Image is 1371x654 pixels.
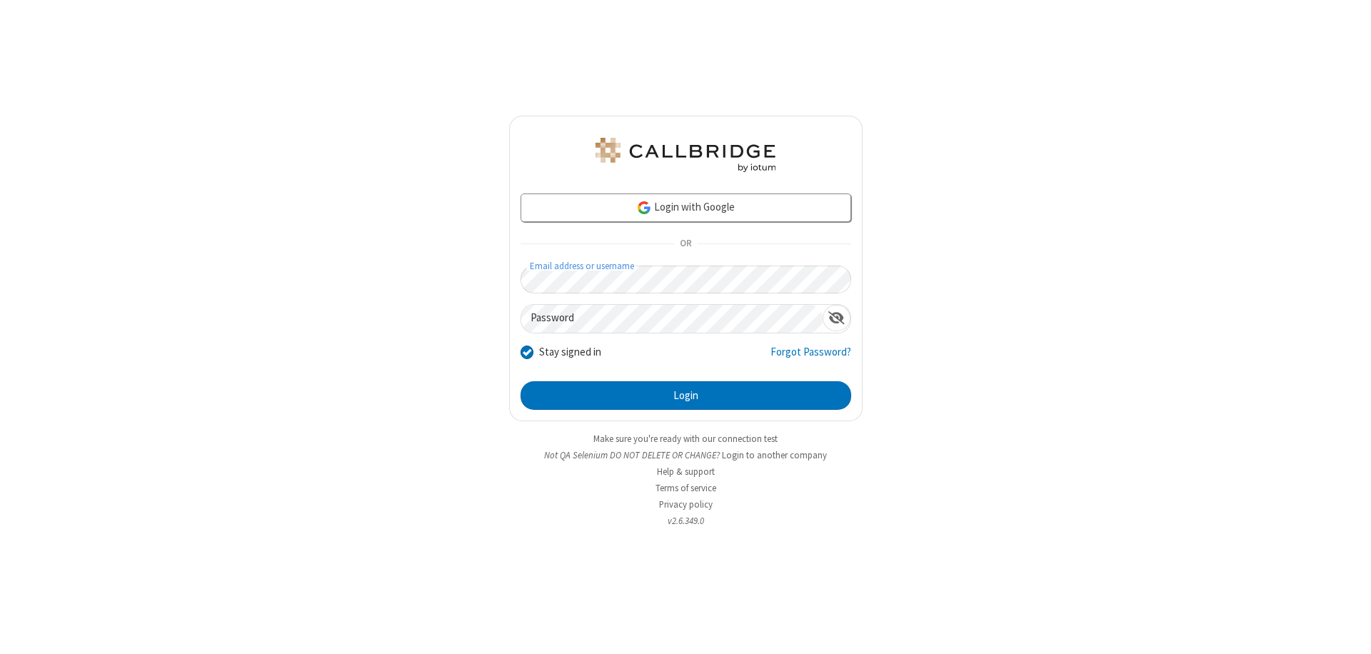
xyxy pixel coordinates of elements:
li: Not QA Selenium DO NOT DELETE OR CHANGE? [509,448,863,462]
a: Forgot Password? [770,344,851,371]
span: OR [674,234,697,254]
input: Email address or username [521,266,851,293]
li: v2.6.349.0 [509,514,863,528]
button: Login to another company [722,448,827,462]
div: Show password [823,305,850,331]
a: Help & support [657,466,715,478]
img: QA Selenium DO NOT DELETE OR CHANGE [593,138,778,172]
a: Make sure you're ready with our connection test [593,433,778,445]
button: Login [521,381,851,410]
label: Stay signed in [539,344,601,361]
img: google-icon.png [636,200,652,216]
input: Password [521,305,823,333]
a: Login with Google [521,193,851,222]
a: Terms of service [656,482,716,494]
a: Privacy policy [659,498,713,510]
